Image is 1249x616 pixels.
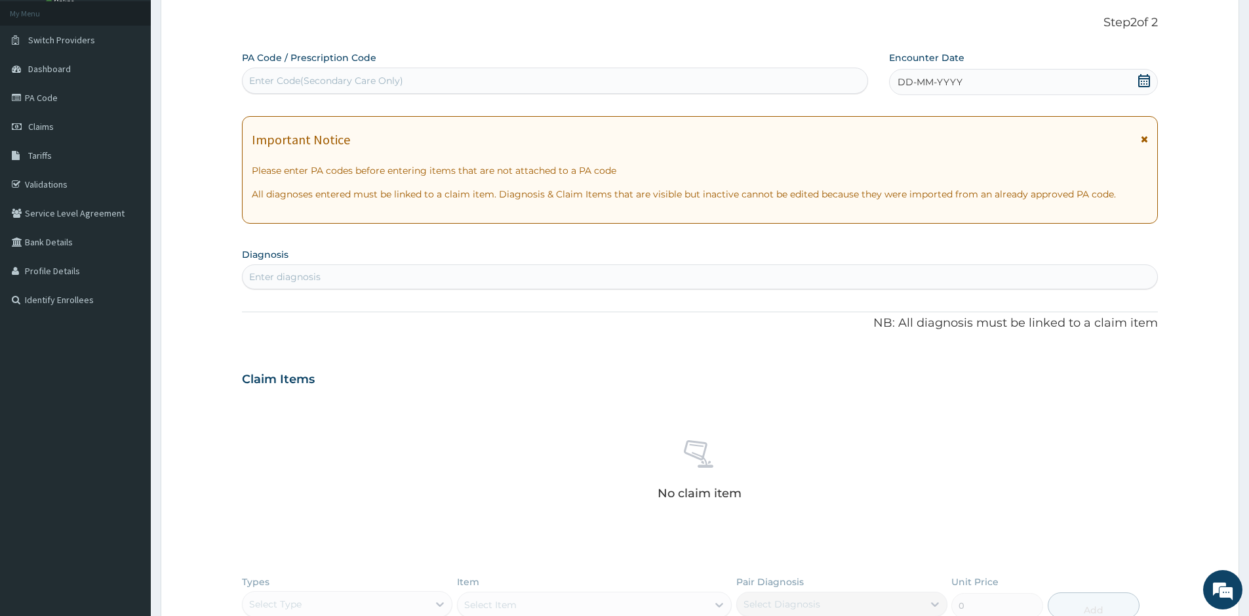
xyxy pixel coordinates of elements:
[252,133,350,147] h1: Important Notice
[252,188,1148,201] p: All diagnoses entered must be linked to a claim item. Diagnosis & Claim Items that are visible bu...
[28,150,52,161] span: Tariffs
[68,73,220,91] div: Chat with us now
[242,315,1158,332] p: NB: All diagnosis must be linked to a claim item
[24,66,53,98] img: d_794563401_company_1708531726252_794563401
[215,7,247,38] div: Minimize live chat window
[76,165,181,298] span: We're online!
[28,34,95,46] span: Switch Providers
[242,16,1158,30] p: Step 2 of 2
[889,51,964,64] label: Encounter Date
[7,358,250,404] textarea: Type your message and hit 'Enter'
[242,248,288,261] label: Diagnosis
[249,74,403,87] div: Enter Code(Secondary Care Only)
[28,121,54,133] span: Claims
[658,487,742,500] p: No claim item
[242,373,315,387] h3: Claim Items
[28,63,71,75] span: Dashboard
[898,75,962,89] span: DD-MM-YYYY
[242,51,376,64] label: PA Code / Prescription Code
[249,270,321,283] div: Enter diagnosis
[252,164,1148,177] p: Please enter PA codes before entering items that are not attached to a PA code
